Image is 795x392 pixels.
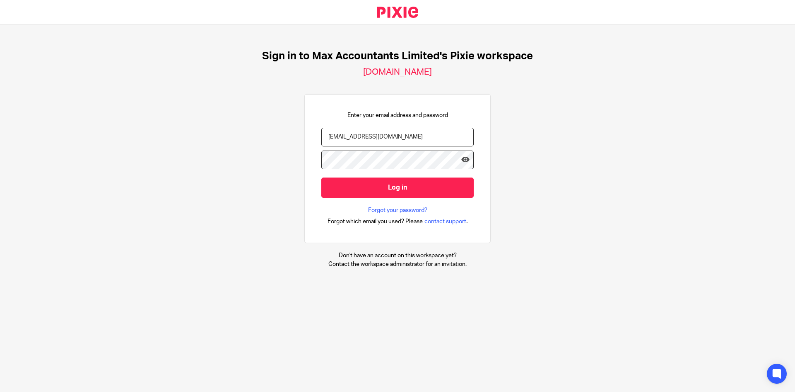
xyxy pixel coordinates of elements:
[328,251,467,260] p: Don't have an account on this workspace yet?
[328,260,467,268] p: Contact the workspace administrator for an invitation.
[424,217,466,226] span: contact support
[328,217,468,226] div: .
[328,217,423,226] span: Forgot which email you used? Please
[321,178,474,198] input: Log in
[347,111,448,119] p: Enter your email address and password
[368,206,427,214] a: Forgot your password?
[321,128,474,146] input: name@example.com
[363,67,432,78] h2: [DOMAIN_NAME]
[262,50,533,63] h1: Sign in to Max Accountants Limited's Pixie workspace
